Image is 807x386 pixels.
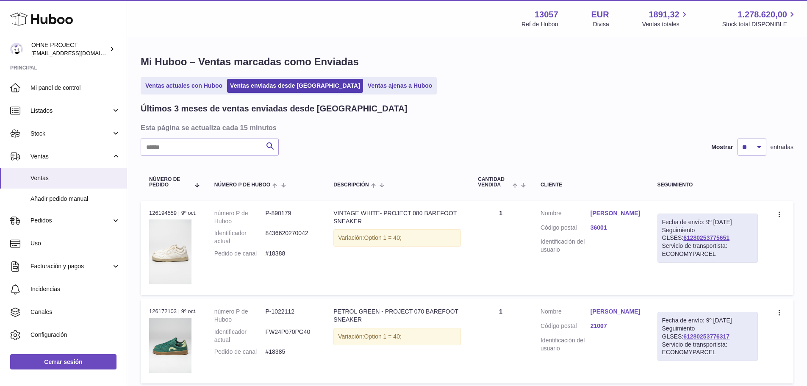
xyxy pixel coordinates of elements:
span: Mi panel de control [31,84,120,92]
dt: Código postal [541,224,591,234]
span: Listados [31,107,111,115]
td: 1 [469,299,532,383]
dd: P-1022112 [265,308,316,324]
span: Stock [31,130,111,138]
div: Ref de Huboo [521,20,558,28]
span: 1.278.620,00 [738,9,787,20]
span: Configuración [31,331,120,339]
div: Divisa [593,20,609,28]
td: 1 [469,201,532,295]
dd: P-890179 [265,209,316,225]
span: Número de pedido [149,177,190,188]
div: Fecha de envío: 9º [DATE] [662,218,753,226]
span: entradas [771,143,793,151]
a: Ventas ajenas a Huboo [365,79,435,93]
a: Ventas actuales con Huboo [142,79,225,93]
dt: número P de Huboo [214,308,266,324]
dd: 8436620270042 [265,229,316,245]
span: Facturación y pagos [31,262,111,270]
div: Cliente [541,182,641,188]
div: Servicio de transportista: ECONOMYPARCEL [662,341,753,357]
div: Variación: [333,328,461,345]
dt: Pedido de canal [214,348,266,356]
span: [EMAIL_ADDRESS][DOMAIN_NAME] [31,50,125,56]
span: número P de Huboo [214,182,270,188]
a: [PERSON_NAME] [591,209,641,217]
a: [PERSON_NAME] [591,308,641,316]
span: Descripción [333,182,369,188]
span: 1891,32 [649,9,679,20]
div: Seguimiento [657,182,758,188]
a: 1891,32 Ventas totales [642,9,689,28]
div: 126172103 | 9º oct. [149,308,197,315]
a: 36001 [591,224,641,232]
dt: Nombre [541,209,591,219]
a: 1.278.620,00 Stock total DISPONIBLE [722,9,797,28]
span: Canales [31,308,120,316]
div: Seguimiento GLSES: [657,312,758,361]
a: 21007 [591,322,641,330]
div: VINTAGE WHITE- PROJECT 080 BAREFOOT SNEAKER [333,209,461,225]
a: 61280253776317 [683,333,729,340]
dt: número P de Huboo [214,209,266,225]
span: Option 1 = 40; [364,234,401,241]
dt: Identificador actual [214,328,266,344]
img: internalAdmin-13057@internal.huboo.com [10,43,23,56]
dt: Nombre [541,308,591,318]
dt: Identificación del usuario [541,238,591,254]
dt: Identificación del usuario [541,336,591,353]
img: PETROL_WEB.jpg [149,318,191,373]
dd: #18388 [265,250,316,258]
span: Añadir pedido manual [31,195,120,203]
label: Mostrar [711,143,733,151]
h1: Mi Huboo – Ventas marcadas como Enviadas [141,55,793,69]
h3: Esta página se actualiza cada 15 minutos [141,123,791,132]
strong: EUR [591,9,609,20]
span: Ventas [31,174,120,182]
a: 61280253775651 [683,234,729,241]
dd: FW24P070PG40 [265,328,316,344]
dt: Código postal [541,322,591,332]
div: OHNE PROJECT [31,41,108,57]
img: 130571759093427.png [149,219,191,284]
span: Stock total DISPONIBLE [722,20,797,28]
div: Variación: [333,229,461,247]
span: Cantidad vendida [478,177,510,188]
span: Ventas [31,153,111,161]
div: Fecha de envío: 9º [DATE] [662,317,753,325]
div: 126194559 | 9º oct. [149,209,197,217]
span: Uso [31,239,120,247]
strong: 13057 [535,9,558,20]
dt: Identificador actual [214,229,266,245]
div: PETROL GREEN - PROJECT 070 BAREFOOT SNEAKER [333,308,461,324]
a: Cerrar sesión [10,354,116,369]
h2: Últimos 3 meses de ventas enviadas desde [GEOGRAPHIC_DATA] [141,103,407,114]
span: Pedidos [31,217,111,225]
dt: Pedido de canal [214,250,266,258]
span: Option 1 = 40; [364,333,401,340]
a: Ventas enviadas desde [GEOGRAPHIC_DATA] [227,79,363,93]
dd: #18385 [265,348,316,356]
div: Seguimiento GLSES: [657,214,758,263]
span: Incidencias [31,285,120,293]
span: Ventas totales [642,20,689,28]
div: Servicio de transportista: ECONOMYPARCEL [662,242,753,258]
